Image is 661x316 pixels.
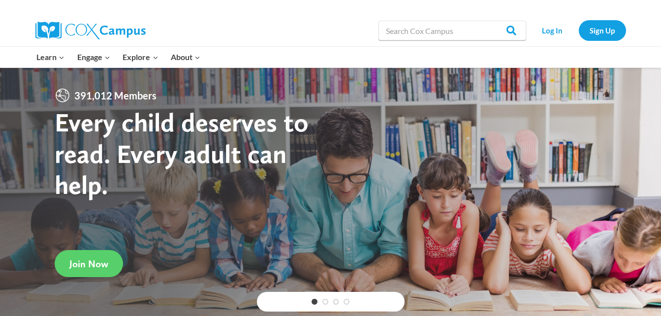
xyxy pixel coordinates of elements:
a: 1 [312,299,317,305]
input: Search Cox Campus [378,21,526,40]
img: Cox Campus [35,22,146,39]
span: Engage [77,51,110,63]
span: About [171,51,200,63]
nav: Primary Navigation [31,47,207,67]
span: Join Now [69,258,108,270]
span: Learn [36,51,64,63]
span: 391,012 Members [70,88,160,103]
a: Sign Up [579,20,626,40]
a: 3 [333,299,339,305]
span: Explore [123,51,158,63]
a: 2 [322,299,328,305]
a: Join Now [55,250,123,277]
a: 4 [344,299,349,305]
strong: Every child deserves to read. Every adult can help. [55,106,309,200]
nav: Secondary Navigation [531,20,626,40]
a: Log In [531,20,574,40]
